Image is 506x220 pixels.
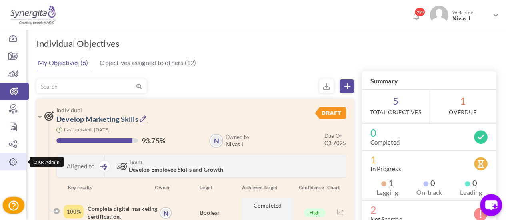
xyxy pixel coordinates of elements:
img: Logo [9,5,57,25]
input: Search [37,80,135,93]
div: OKR Admin [30,157,64,167]
label: Total Objectives [370,108,421,116]
small: Due On [324,133,342,139]
button: chat-button [480,194,502,216]
label: On-track [412,188,446,196]
span: 0 [465,179,477,187]
div: Aligned to [57,155,105,177]
span: 1 [370,155,488,163]
label: 93.75% [142,137,165,145]
span: Welcome, [448,6,492,26]
a: Objectives assigned to others (12) [98,55,198,71]
span: 1 [429,90,496,123]
span: Team [129,159,278,165]
h1: Individual Objectives [36,38,120,49]
div: Target [171,184,232,192]
label: Lagging [370,188,404,196]
small: Last updated: [DATE] [64,127,110,133]
span: Develop Employee Skills and Growth [129,166,223,173]
div: Owner [150,184,171,192]
span: Nivas J [226,141,250,147]
a: N [160,208,171,218]
h3: Summary [362,71,496,90]
div: Key results [62,184,150,192]
span: 99+ [414,8,425,16]
span: 1 [381,179,393,187]
span: Individual [56,107,278,113]
a: Notifications [410,10,422,23]
span: High [304,208,326,217]
a: Develop Marketing Skills [56,115,138,123]
label: OverDue [449,108,476,116]
div: Achieved Target [232,184,293,192]
div: Confidence [293,184,323,192]
span: 5 [362,90,428,123]
a: Create Objective [340,79,354,93]
span: 0 [423,179,435,187]
img: DraftStatus.svg [315,107,346,119]
label: Leading [454,188,488,196]
small: Q3 2025 [324,132,346,147]
b: Owned by [226,134,250,140]
img: Photo [430,6,448,24]
div: Chart [323,184,348,192]
span: 0 [370,129,488,137]
span: 2 [370,206,488,214]
label: In Progress [370,165,401,173]
a: N [210,135,222,147]
a: Edit Objective [140,115,148,125]
a: My Objectives (6) [36,55,90,71]
span: Nivas J [452,16,490,22]
small: Export [319,79,334,93]
a: Photo Welcome,Nivas J [426,2,502,26]
div: Completed Percentage [64,205,84,218]
label: Completed [370,138,400,146]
